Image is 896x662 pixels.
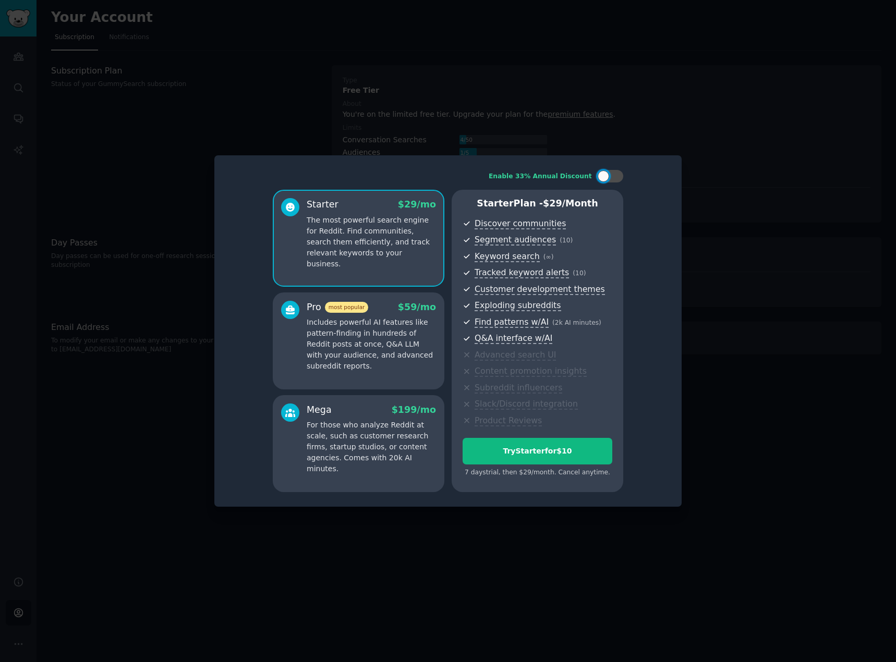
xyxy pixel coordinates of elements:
button: TryStarterfor$10 [463,438,612,464]
div: Try Starter for $10 [463,446,612,457]
span: Keyword search [475,251,540,262]
span: $ 29 /mo [398,199,436,210]
span: Discover communities [475,218,566,229]
p: Includes powerful AI features like pattern-finding in hundreds of Reddit posts at once, Q&A LLM w... [307,317,436,372]
p: Starter Plan - [463,197,612,210]
span: Q&A interface w/AI [475,333,552,344]
div: 7 days trial, then $ 29 /month . Cancel anytime. [463,468,612,477]
span: $ 59 /mo [398,302,436,312]
span: Tracked keyword alerts [475,267,569,278]
span: ( 10 ) [560,237,573,244]
span: Product Reviews [475,415,542,426]
span: Advanced search UI [475,350,556,361]
div: Enable 33% Annual Discount [489,172,592,181]
span: $ 29 /month [543,198,598,209]
span: ( 10 ) [573,269,586,277]
span: $ 199 /mo [392,404,436,415]
div: Pro [307,301,368,314]
span: Subreddit influencers [475,383,562,394]
span: most popular [325,302,369,313]
p: The most powerful search engine for Reddit. Find communities, search them efficiently, and track ... [307,215,436,269]
span: Find patterns w/AI [475,317,549,328]
p: For those who analyze Reddit at scale, such as customer research firms, startup studios, or conte... [307,420,436,474]
span: Exploding subreddits [475,300,561,311]
span: Content promotion insights [475,366,587,377]
div: Starter [307,198,338,211]
span: Customer development themes [475,284,605,295]
span: Segment audiences [475,235,556,246]
span: Slack/Discord integration [475,399,578,410]
div: Mega [307,403,332,416]
span: ( ∞ ) [543,253,554,261]
span: ( 2k AI minutes ) [552,319,601,326]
